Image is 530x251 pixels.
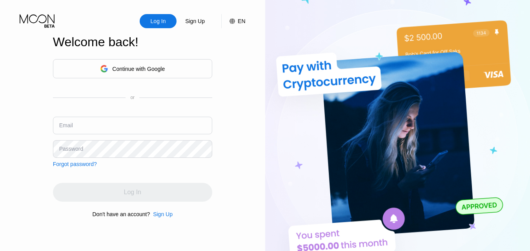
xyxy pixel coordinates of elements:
[177,14,213,28] div: Sign Up
[112,66,165,72] div: Continue with Google
[150,211,173,217] div: Sign Up
[184,17,206,25] div: Sign Up
[153,211,173,217] div: Sign Up
[53,161,97,167] div: Forgot password?
[53,59,212,78] div: Continue with Google
[130,95,135,100] div: or
[238,18,245,24] div: EN
[93,211,150,217] div: Don't have an account?
[150,17,167,25] div: Log In
[59,122,73,128] div: Email
[59,146,83,152] div: Password
[53,35,212,49] div: Welcome back!
[221,14,245,28] div: EN
[140,14,177,28] div: Log In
